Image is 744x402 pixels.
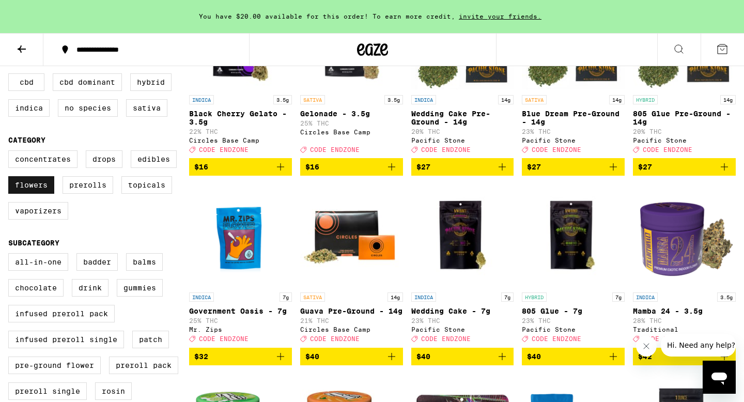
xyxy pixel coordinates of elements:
[522,128,625,135] p: 23% THC
[421,146,471,153] span: CODE ENDZONE
[411,292,436,302] p: INDICA
[8,99,50,117] label: Indica
[522,326,625,333] div: Pacific Stone
[126,99,167,117] label: Sativa
[8,279,64,297] label: Chocolate
[189,158,292,176] button: Add to bag
[8,253,68,271] label: All-In-One
[189,110,292,126] p: Black Cherry Gelato - 3.5g
[522,110,625,126] p: Blue Dream Pre-Ground - 14g
[522,95,547,104] p: SATIVA
[8,331,124,348] label: Infused Preroll Single
[300,184,403,287] img: Circles Base Camp - Guava Pre-Ground - 14g
[300,317,403,324] p: 21% THC
[300,120,403,127] p: 25% THC
[636,336,657,357] iframe: Close message
[130,73,172,91] label: Hybrid
[411,317,514,324] p: 23% THC
[411,95,436,104] p: INDICA
[305,163,319,171] span: $16
[633,348,736,365] button: Add to bag
[310,336,360,343] span: CODE ENDZONE
[411,158,514,176] button: Add to bag
[522,184,625,347] a: Open page for 805 Glue - 7g from Pacific Stone
[194,352,208,361] span: $32
[411,110,514,126] p: Wedding Cake Pre-Ground - 14g
[522,292,547,302] p: HYBRID
[95,382,132,400] label: Rosin
[53,73,122,91] label: CBD Dominant
[416,352,430,361] span: $40
[8,150,78,168] label: Concentrates
[717,292,736,302] p: 3.5g
[300,158,403,176] button: Add to bag
[76,253,118,271] label: Badder
[300,110,403,118] p: Gelonade - 3.5g
[189,184,292,287] img: Mr. Zips - Government Oasis - 7g
[633,317,736,324] p: 28% THC
[633,292,658,302] p: INDICA
[300,326,403,333] div: Circles Base Camp
[633,128,736,135] p: 20% THC
[199,13,455,20] span: You have $20.00 available for this order! To earn more credit,
[416,163,430,171] span: $27
[522,184,625,287] img: Pacific Stone - 805 Glue - 7g
[63,176,113,194] label: Prerolls
[527,352,541,361] span: $40
[411,137,514,144] div: Pacific Stone
[310,146,360,153] span: CODE ENDZONE
[633,184,736,287] img: Traditional - Mamba 24 - 3.5g
[189,128,292,135] p: 22% THC
[199,146,249,153] span: CODE ENDZONE
[72,279,109,297] label: Drink
[703,361,736,394] iframe: Button to launch messaging window
[58,99,118,117] label: No Species
[300,307,403,315] p: Guava Pre-Ground - 14g
[532,336,581,343] span: CODE ENDZONE
[522,348,625,365] button: Add to bag
[8,305,115,322] label: Infused Preroll Pack
[189,326,292,333] div: Mr. Zips
[498,95,514,104] p: 14g
[131,150,177,168] label: Edibles
[411,128,514,135] p: 20% THC
[633,137,736,144] div: Pacific Stone
[109,357,178,374] label: Preroll Pack
[300,129,403,135] div: Circles Base Camp
[633,158,736,176] button: Add to bag
[199,336,249,343] span: CODE ENDZONE
[121,176,172,194] label: Topicals
[300,184,403,347] a: Open page for Guava Pre-Ground - 14g from Circles Base Camp
[522,307,625,315] p: 805 Glue - 7g
[609,95,625,104] p: 14g
[633,95,658,104] p: HYBRID
[194,163,208,171] span: $16
[532,146,581,153] span: CODE ENDZONE
[612,292,625,302] p: 7g
[8,382,87,400] label: Preroll Single
[300,292,325,302] p: SATIVA
[411,348,514,365] button: Add to bag
[117,279,163,297] label: Gummies
[132,331,169,348] label: Patch
[388,292,403,302] p: 14g
[8,136,45,144] legend: Category
[421,336,471,343] span: CODE ENDZONE
[300,95,325,104] p: SATIVA
[189,348,292,365] button: Add to bag
[633,110,736,126] p: 805 Glue Pre-Ground - 14g
[8,239,59,247] legend: Subcategory
[189,307,292,315] p: Government Oasis - 7g
[300,348,403,365] button: Add to bag
[8,202,68,220] label: Vaporizers
[189,184,292,347] a: Open page for Government Oasis - 7g from Mr. Zips
[527,163,541,171] span: $27
[522,137,625,144] div: Pacific Stone
[455,13,545,20] span: invite your friends.
[189,292,214,302] p: INDICA
[501,292,514,302] p: 7g
[411,326,514,333] div: Pacific Stone
[126,253,163,271] label: Balms
[661,334,736,357] iframe: Message from company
